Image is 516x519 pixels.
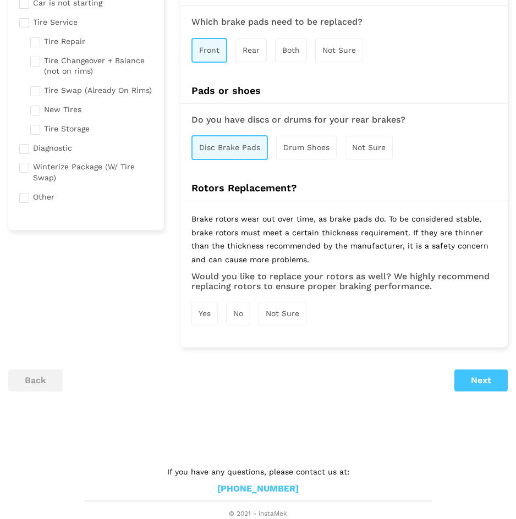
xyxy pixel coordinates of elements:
span: Both [282,46,300,54]
h4: Rotors Replacement? [180,182,508,194]
span: Drum Shoes [283,143,330,152]
h4: Pads or shoes [180,85,508,97]
span: Front [199,46,219,54]
p: If you have any questions, please contact us at: [85,466,431,478]
h3: Do you have discs or drums for your rear brakes? [191,115,497,125]
span: Rear [243,46,260,54]
span: No [233,309,243,318]
h3: Which brake pads need to be replaced? [191,17,497,27]
span: Not Sure [266,309,299,318]
span: Not Sure [352,143,386,152]
button: back [8,369,63,391]
span: © 2021 - instaMek [85,510,431,518]
a: [PHONE_NUMBER] [217,483,299,495]
span: Not Sure [322,46,356,54]
h3: Would you like to replace your rotors as well? We highly recommend replacing rotors to ensure pro... [191,272,497,291]
span: Disc Brake Pads [199,143,260,152]
span: Yes [199,309,211,318]
button: Next [454,369,508,391]
p: Brake rotors wear out over time, as brake pads do. To be considered stable, brake rotors must mee... [191,212,497,272]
